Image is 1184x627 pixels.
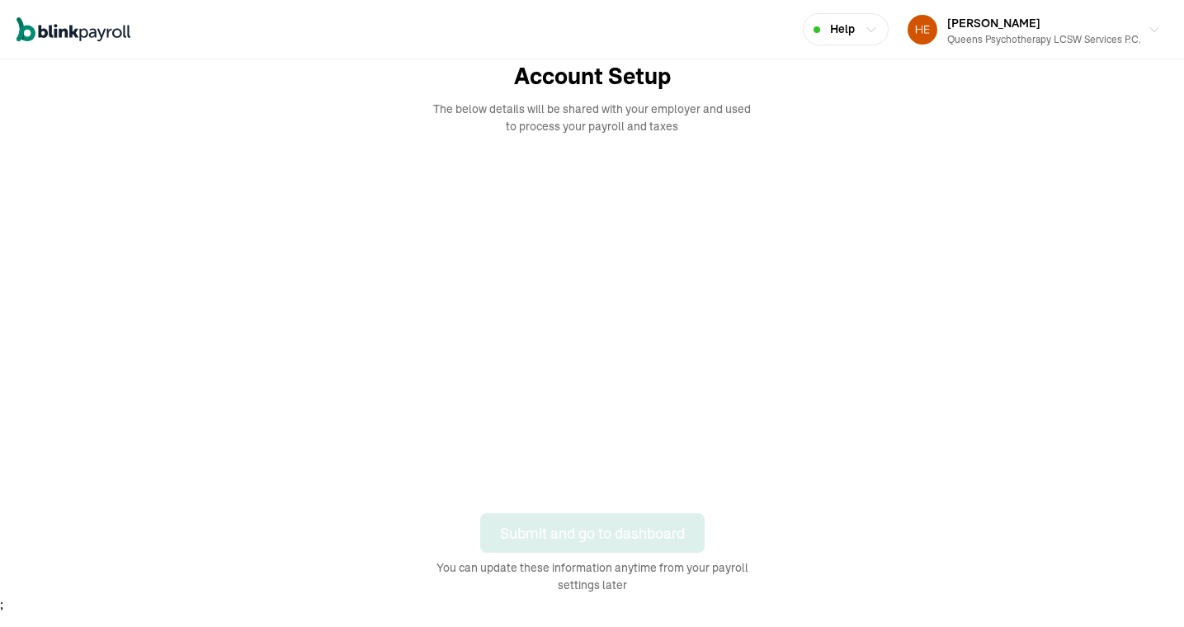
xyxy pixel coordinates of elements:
iframe: Chat Widget [902,449,1184,627]
button: [PERSON_NAME]Queens Psychotherapy LCSW Services P.C. [901,9,1167,50]
span: Account Setup [514,59,671,94]
span: Help [830,21,855,38]
div: Submit and go to dashboard [500,522,685,544]
span: [PERSON_NAME] [947,16,1040,31]
button: Help [803,13,889,45]
div: Queens Psychotherapy LCSW Services P.C. [947,32,1141,47]
span: You can update these information anytime from your payroll settings later [427,559,757,594]
nav: Global [17,6,130,54]
span: The below details will be shared with your employer and used to process your payroll and taxes [427,101,757,135]
button: Submit and go to dashboard [480,513,705,553]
